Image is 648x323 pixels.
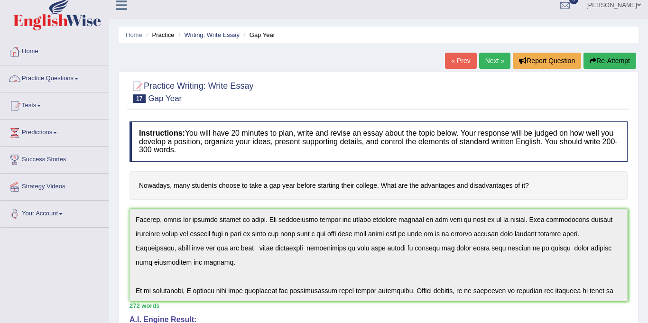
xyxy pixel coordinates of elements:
a: Tests [0,92,109,116]
button: Re-Attempt [583,53,636,69]
b: Instructions: [139,129,185,137]
a: Home [126,31,142,38]
a: Next » [479,53,510,69]
a: Writing: Write Essay [184,31,240,38]
small: Gap Year [148,94,182,103]
li: Gap Year [241,30,275,39]
h2: Practice Writing: Write Essay [130,79,253,103]
h4: You will have 20 minutes to plan, write and revise an essay about the topic below. Your response ... [130,121,628,162]
a: « Prev [445,53,476,69]
a: Strategy Videos [0,174,109,197]
li: Practice [144,30,174,39]
h4: Nowadays, many students choose to take a gap year before starting their college. What are the adv... [130,171,628,200]
div: 272 words [130,301,628,310]
span: 17 [133,94,146,103]
button: Report Question [513,53,581,69]
a: Practice Questions [0,65,109,89]
a: Home [0,38,109,62]
a: Success Stories [0,147,109,170]
a: Predictions [0,120,109,143]
a: Your Account [0,201,109,224]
